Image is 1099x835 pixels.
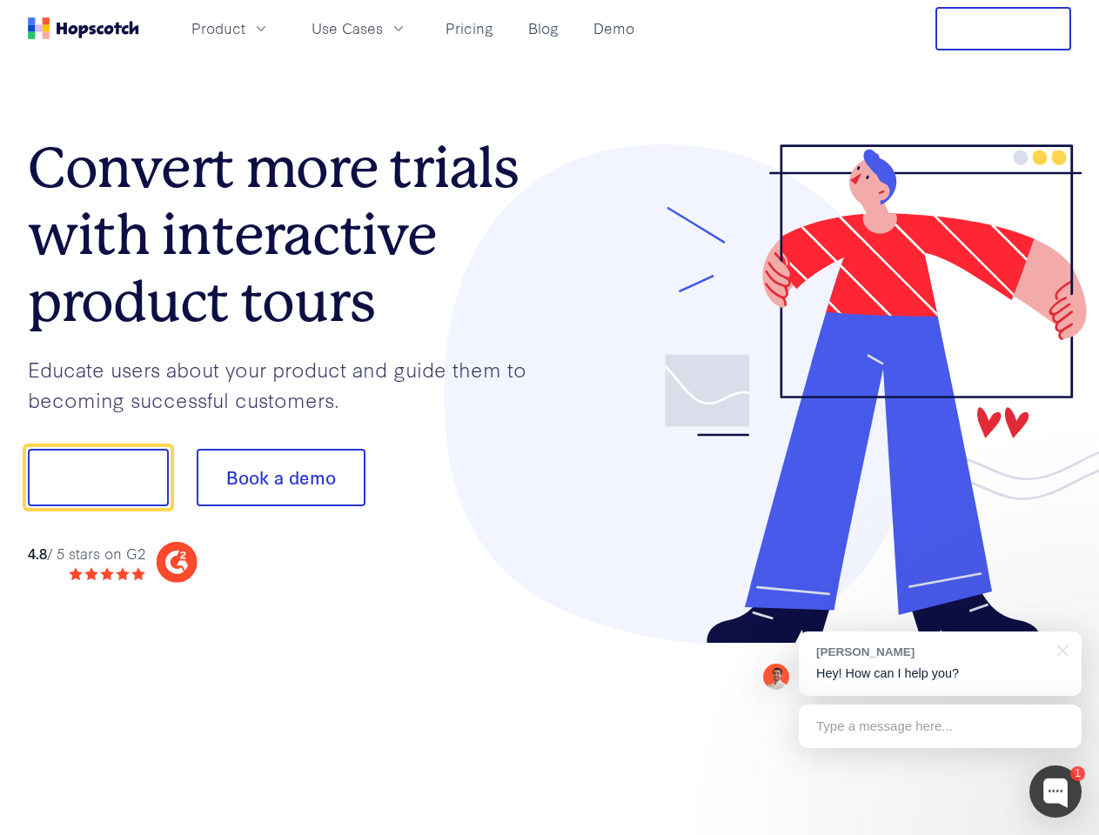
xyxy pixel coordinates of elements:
button: Show me! [28,449,169,506]
a: Blog [521,14,566,43]
button: Product [181,14,280,43]
button: Use Cases [301,14,418,43]
span: Product [191,17,245,39]
div: [PERSON_NAME] [816,644,1047,660]
strong: 4.8 [28,543,47,563]
p: Hey! How can I help you? [816,665,1064,683]
p: Educate users about your product and guide them to becoming successful customers. [28,354,550,414]
h1: Convert more trials with interactive product tours [28,135,550,335]
div: 1 [1070,766,1085,781]
button: Free Trial [935,7,1071,50]
div: Type a message here... [799,705,1082,748]
a: Demo [586,14,641,43]
img: Mark Spera [763,664,789,690]
button: Book a demo [197,449,365,506]
span: Use Cases [312,17,383,39]
div: / 5 stars on G2 [28,543,145,564]
a: Home [28,17,139,39]
a: Pricing [439,14,500,43]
